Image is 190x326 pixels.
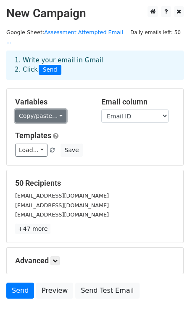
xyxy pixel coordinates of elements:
span: Daily emails left: 50 [127,28,184,37]
iframe: Chat Widget [148,286,190,326]
small: [EMAIL_ADDRESS][DOMAIN_NAME] [15,202,109,208]
a: Templates [15,131,51,140]
a: Copy/paste... [15,110,66,123]
h5: Email column [101,97,175,107]
h5: Advanced [15,256,175,265]
button: Save [61,144,82,157]
h5: Variables [15,97,89,107]
a: Load... [15,144,47,157]
small: [EMAIL_ADDRESS][DOMAIN_NAME] [15,192,109,199]
a: Preview [36,283,73,299]
a: Assessment Attempted Email ... [6,29,123,45]
h5: 50 Recipients [15,179,175,188]
a: +47 more [15,224,50,234]
a: Send Test Email [75,283,139,299]
a: Send [6,283,34,299]
h2: New Campaign [6,6,184,21]
small: Google Sheet: [6,29,123,45]
span: Send [39,65,61,75]
a: Daily emails left: 50 [127,29,184,35]
small: [EMAIL_ADDRESS][DOMAIN_NAME] [15,211,109,218]
div: 1. Write your email in Gmail 2. Click [8,56,182,75]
